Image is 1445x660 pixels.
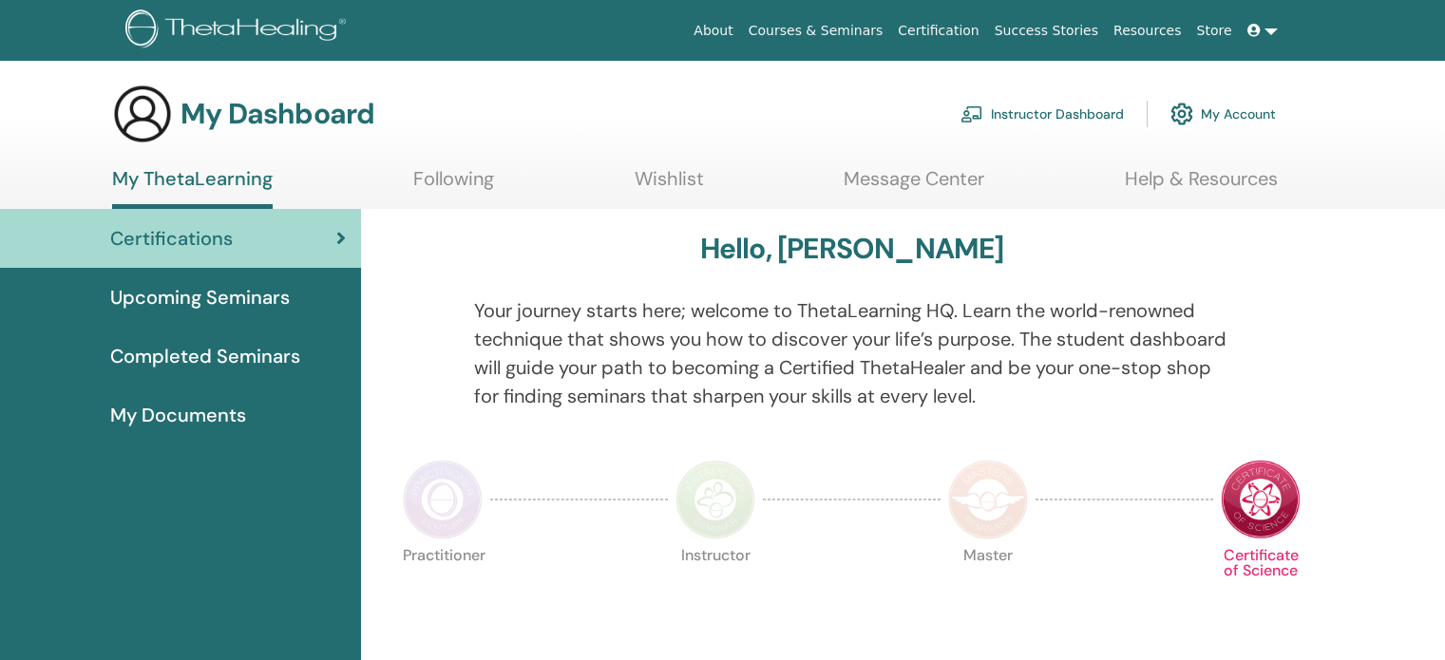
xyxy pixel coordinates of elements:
a: Instructor Dashboard [960,93,1124,135]
img: Master [948,460,1028,539]
a: Courses & Seminars [741,13,891,48]
h3: My Dashboard [181,97,374,131]
p: Your journey starts here; welcome to ThetaLearning HQ. Learn the world-renowned technique that sh... [474,296,1230,410]
a: Message Center [844,167,984,204]
img: Instructor [675,460,755,539]
img: logo.png [125,9,352,52]
a: Help & Resources [1125,167,1278,204]
a: About [686,13,740,48]
span: Completed Seminars [110,342,300,370]
img: cog.svg [1170,98,1193,130]
p: Master [948,548,1028,628]
a: My ThetaLearning [112,167,273,209]
a: Certification [890,13,986,48]
p: Instructor [675,548,755,628]
a: My Account [1170,93,1276,135]
img: generic-user-icon.jpg [112,84,173,144]
img: Certificate of Science [1221,460,1301,539]
img: Practitioner [403,460,483,539]
a: Success Stories [987,13,1106,48]
h3: Hello, [PERSON_NAME] [700,232,1004,266]
a: Following [413,167,494,204]
img: chalkboard-teacher.svg [960,105,983,123]
p: Certificate of Science [1221,548,1301,628]
a: Wishlist [635,167,704,204]
span: Upcoming Seminars [110,283,290,311]
span: My Documents [110,401,246,429]
a: Store [1189,13,1240,48]
p: Practitioner [403,548,483,628]
a: Resources [1106,13,1189,48]
span: Certifications [110,224,233,253]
